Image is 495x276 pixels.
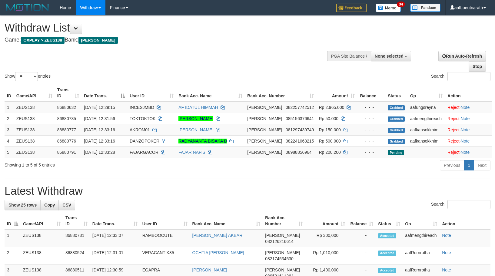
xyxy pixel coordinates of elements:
[14,146,55,158] td: ZEUS138
[178,150,205,155] a: FAJAR NAFIS
[265,250,300,255] span: [PERSON_NAME]
[388,150,404,155] span: Pending
[247,127,282,132] span: [PERSON_NAME]
[375,54,404,59] span: None selected
[388,139,405,144] span: Grabbed
[63,212,90,230] th: Trans ID: activate to sort column ascending
[5,3,51,12] img: MOTION_logo.png
[336,4,367,12] img: Feedback.jpg
[388,128,405,133] span: Grabbed
[442,268,451,272] a: Note
[440,160,464,170] a: Previous
[347,212,376,230] th: Balance: activate to sort column ascending
[140,212,190,230] th: User ID: activate to sort column ascending
[286,116,314,121] span: Copy 085156376641 to clipboard
[265,239,293,244] span: Copy 082126216614 to clipboard
[14,124,55,135] td: ZEUS138
[447,150,460,155] a: Reject
[84,150,115,155] span: [DATE] 12:33:28
[442,233,451,238] a: Note
[130,105,154,110] span: INCESJMBD
[90,212,140,230] th: Date Trans.: activate to sort column ascending
[14,113,55,124] td: ZEUS138
[21,212,63,230] th: Game/API: activate to sort column ascending
[57,150,76,155] span: 86880791
[5,212,21,230] th: ID: activate to sort column descending
[408,135,445,146] td: aafkansokkhim
[247,116,282,121] span: [PERSON_NAME]
[178,116,213,121] a: [PERSON_NAME]
[445,135,492,146] td: ·
[319,105,344,110] span: Rp 2.965.000
[84,105,115,110] span: [DATE] 12:29:15
[127,84,176,102] th: User ID: activate to sort column ascending
[447,139,460,143] a: Reject
[14,102,55,113] td: ZEUS138
[130,127,150,132] span: AKROM01
[319,116,338,121] span: Rp 50.000
[245,84,316,102] th: Bank Acc. Number: activate to sort column ascending
[357,84,386,102] th: Balance
[58,200,75,210] a: CSV
[130,116,156,121] span: TOKTOKTOK
[176,84,245,102] th: Bank Acc. Name: activate to sort column ascending
[140,247,190,264] td: VERACANTIK85
[62,203,71,207] span: CSV
[57,105,76,110] span: 86880632
[84,116,115,121] span: [DATE] 12:31:56
[408,84,445,102] th: Op: activate to sort column ascending
[445,146,492,158] td: ·
[5,113,14,124] td: 2
[263,212,305,230] th: Bank Acc. Number: activate to sort column ascending
[57,116,76,121] span: 86880735
[57,127,76,132] span: 86880777
[78,37,118,44] span: [PERSON_NAME]
[21,37,65,44] span: OXPLAY > ZEUS138
[265,256,293,261] span: Copy 082174534530 to clipboard
[55,84,82,102] th: Trans ID: activate to sort column ascending
[378,268,396,273] span: Accepted
[192,268,227,272] a: [PERSON_NAME]
[461,139,470,143] a: Note
[130,139,159,143] span: DANZOPOKER
[440,212,490,230] th: Action
[265,268,300,272] span: [PERSON_NAME]
[178,127,213,132] a: [PERSON_NAME]
[5,124,14,135] td: 3
[445,113,492,124] td: ·
[247,150,282,155] span: [PERSON_NAME]
[316,84,357,102] th: Amount: activate to sort column ascending
[5,135,14,146] td: 4
[247,105,282,110] span: [PERSON_NAME]
[385,84,408,102] th: Status
[461,105,470,110] a: Note
[305,230,347,247] td: Rp 300,000
[286,127,314,132] span: Copy 081297439749 to clipboard
[388,116,405,122] span: Grabbed
[305,212,347,230] th: Amount: activate to sort column ascending
[397,2,405,7] span: 34
[5,146,14,158] td: 5
[319,127,341,132] span: Rp 150.000
[445,124,492,135] td: ·
[442,250,451,255] a: Note
[5,102,14,113] td: 1
[178,105,218,110] a: AF IDATUL HIMMAH
[445,84,492,102] th: Action
[447,72,490,81] input: Search:
[319,139,341,143] span: Rp 500.000
[474,160,490,170] a: Next
[21,230,63,247] td: ZEUS138
[192,233,243,238] a: [PERSON_NAME] AKBAR
[461,150,470,155] a: Note
[378,233,396,238] span: Accepted
[376,212,403,230] th: Status: activate to sort column ascending
[376,4,401,12] img: Button%20Memo.svg
[63,230,90,247] td: 86880731
[265,233,300,238] span: [PERSON_NAME]
[408,124,445,135] td: aafkansokkhim
[378,251,396,256] span: Accepted
[464,160,474,170] a: 1
[403,212,440,230] th: Op: activate to sort column ascending
[5,247,21,264] td: 2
